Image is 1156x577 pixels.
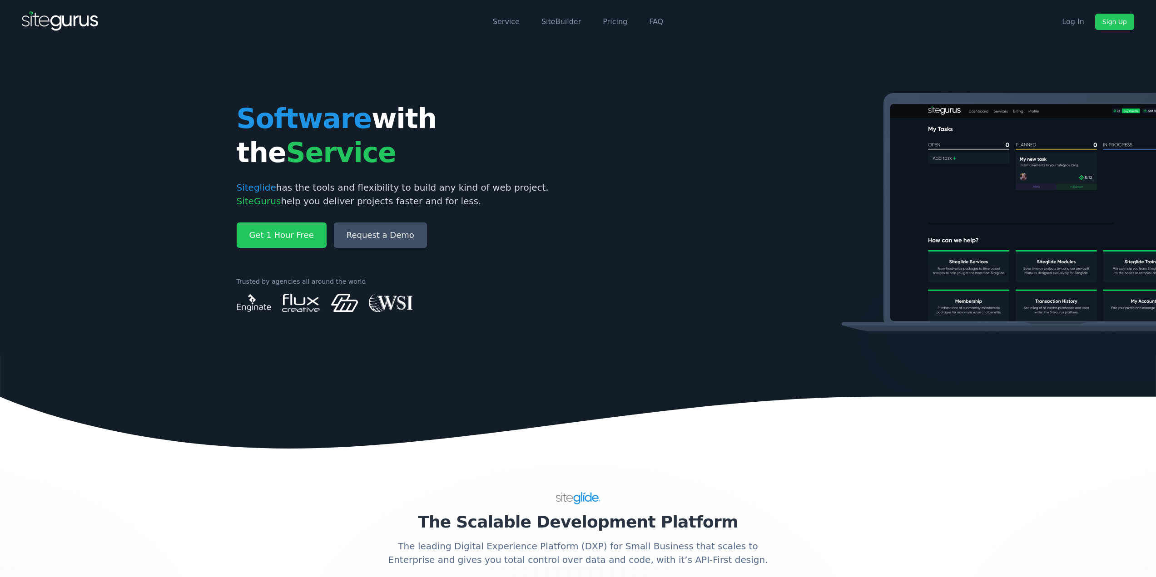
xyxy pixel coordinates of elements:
a: Log In [1055,14,1092,30]
span: Service [286,137,396,168]
h1: with the [237,102,571,170]
p: The leading Digital Experience Platform (DXP) for Small Business that scales to Enterprise and gi... [375,539,782,567]
a: SiteBuilder [541,17,581,26]
span: Software [237,103,372,134]
h1: The Scalable Development Platform [375,512,782,532]
span: Siteglide [237,182,276,193]
p: Trusted by agencies all around the world [237,277,571,286]
a: Sign Up [1095,14,1134,30]
span: SiteGurus [237,196,281,207]
p: has the tools and flexibility to build any kind of web project. help you deliver projects faster ... [237,181,571,208]
a: Pricing [603,17,627,26]
a: Service [493,17,520,26]
img: SiteGurus Logo [22,11,99,33]
a: Request a Demo [334,222,427,248]
a: FAQ [649,17,663,26]
a: Get 1 Hour Free [237,222,327,248]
